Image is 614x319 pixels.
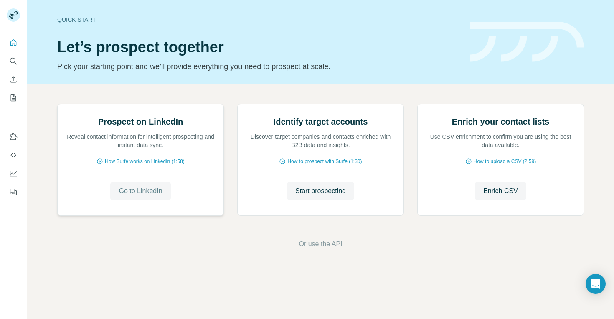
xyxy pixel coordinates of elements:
button: Quick start [7,35,20,50]
button: Enrich CSV [475,182,526,200]
span: Enrich CSV [483,186,518,196]
div: Quick start [57,15,460,24]
button: Search [7,54,20,69]
span: How Surfe works on LinkedIn (1:58) [105,158,185,165]
p: Reveal contact information for intelligent prospecting and instant data sync. [66,133,215,149]
button: Use Surfe API [7,148,20,163]
button: Or use the API [299,239,342,249]
button: Enrich CSV [7,72,20,87]
h2: Identify target accounts [274,116,368,128]
button: My lists [7,90,20,105]
img: banner [470,22,584,62]
p: Pick your starting point and we’ll provide everything you need to prospect at scale. [57,61,460,72]
h2: Enrich your contact lists [452,116,549,128]
span: Go to LinkedIn [119,186,162,196]
span: How to prospect with Surfe (1:30) [287,158,362,165]
p: Use CSV enrichment to confirm you are using the best data available. [426,133,575,149]
button: Start prospecting [287,182,354,200]
button: Use Surfe on LinkedIn [7,129,20,144]
span: Start prospecting [295,186,346,196]
p: Discover target companies and contacts enriched with B2B data and insights. [246,133,395,149]
h1: Let’s prospect together [57,39,460,56]
button: Go to LinkedIn [110,182,170,200]
button: Feedback [7,184,20,199]
h2: Prospect on LinkedIn [98,116,183,128]
div: Open Intercom Messenger [586,274,606,294]
span: How to upload a CSV (2:59) [474,158,536,165]
button: Dashboard [7,166,20,181]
